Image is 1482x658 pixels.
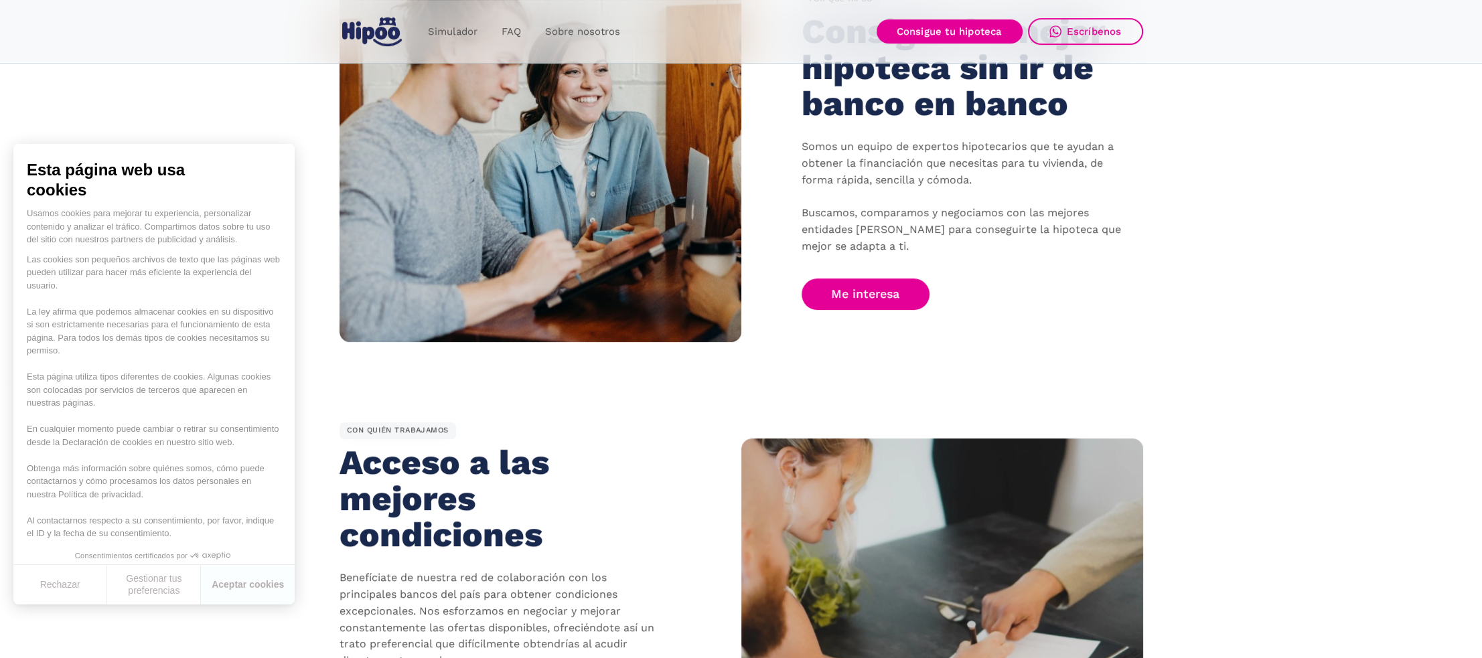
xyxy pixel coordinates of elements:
[1067,25,1122,37] div: Escríbenos
[533,19,632,45] a: Sobre nosotros
[1028,18,1143,45] a: Escríbenos
[340,422,457,440] div: CON QUIÉN TRABAJAMOS
[490,19,533,45] a: FAQ
[340,12,405,52] a: home
[802,13,1110,121] h2: Consigue la mejor hipoteca sin ir de banco en banco
[802,278,930,310] a: Me interesa
[340,444,648,552] h2: Acceso a las mejores condiciones
[802,139,1123,255] p: Somos un equipo de expertos hipotecarios que te ayudan a obtener la financiación que necesitas pa...
[416,19,490,45] a: Simulador
[877,19,1023,44] a: Consigue tu hipoteca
